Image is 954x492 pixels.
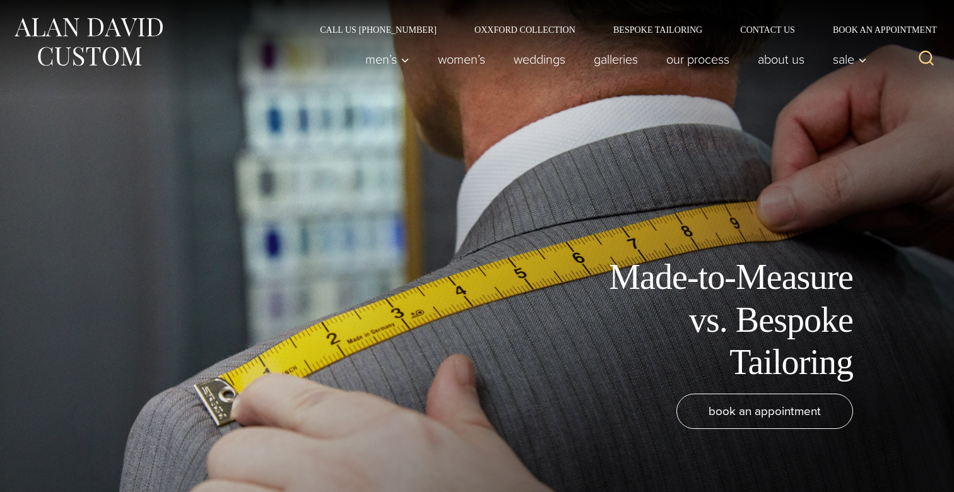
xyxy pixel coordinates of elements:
a: Book an Appointment [814,25,941,34]
a: Women’s [424,47,500,72]
a: Contact Us [721,25,814,34]
a: Galleries [580,47,652,72]
nav: Secondary Navigation [301,25,941,34]
a: weddings [500,47,580,72]
img: Alan David Custom [13,14,164,70]
h1: Made-to-Measure vs. Bespoke Tailoring [569,256,853,384]
a: Our Process [652,47,744,72]
nav: Primary Navigation [351,47,874,72]
span: Men’s [365,53,409,66]
a: Call Us [PHONE_NUMBER] [301,25,456,34]
a: Oxxford Collection [456,25,594,34]
a: book an appointment [676,394,853,429]
span: book an appointment [709,402,821,420]
a: About Us [744,47,819,72]
span: Sale [833,53,867,66]
button: View Search Form [911,44,941,74]
a: Bespoke Tailoring [594,25,721,34]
